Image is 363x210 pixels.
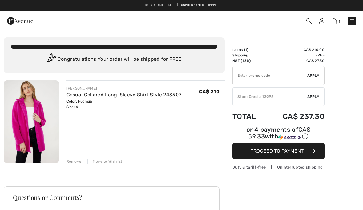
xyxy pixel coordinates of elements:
img: Menu [349,18,355,24]
td: CA$ 27.30 [266,58,325,64]
span: 1 [245,48,247,52]
div: Duty & tariff-free | Uninterrupted shipping [232,164,325,170]
img: Casual Collared Long-Sleeve Shirt Style 243507 [4,80,59,163]
td: Items ( ) [232,47,266,52]
td: CA$ 210.00 [266,47,325,52]
div: or 4 payments of with [232,127,325,141]
span: 1 [338,19,340,24]
img: My Info [319,18,324,24]
a: 1 [332,17,340,25]
td: Shipping [232,52,266,58]
div: Store Credit: 129.95 [233,94,307,99]
button: Proceed to Payment [232,143,325,159]
td: HST (13%) [232,58,266,64]
span: CA$ 210 [199,89,220,95]
div: Remove [66,159,82,164]
img: Search [306,18,312,24]
div: Color: Fuchsia Size: XL [66,99,181,110]
div: Congratulations! Your order will be shipped for FREE! [11,53,217,66]
a: Casual Collared Long-Sleeve Shirt Style 243507 [66,92,181,98]
div: or 4 payments ofCA$ 59.33withSezzle Click to learn more about Sezzle [232,127,325,143]
div: [PERSON_NAME] [66,86,181,91]
td: Total [232,106,266,127]
span: Proceed to Payment [250,148,304,154]
img: Sezzle [278,134,301,140]
a: 1ère Avenue [7,17,33,23]
input: Promo code [233,66,307,85]
span: CA$ 59.33 [248,126,310,140]
td: Free [266,52,325,58]
img: Shopping Bag [332,18,337,24]
img: 1ère Avenue [7,15,33,27]
div: Move to Wishlist [87,159,122,164]
img: Congratulation2.svg [45,53,58,66]
span: Apply [307,73,320,78]
td: CA$ 237.30 [266,106,325,127]
h3: Questions or Comments? [13,194,210,200]
span: Apply [307,94,320,99]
